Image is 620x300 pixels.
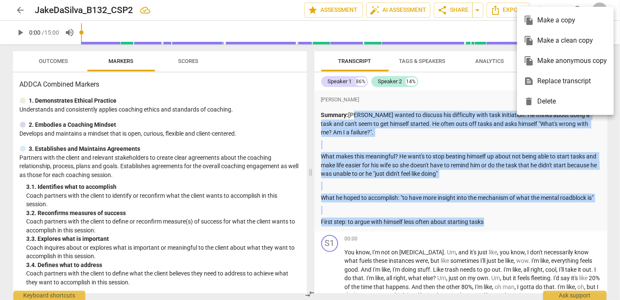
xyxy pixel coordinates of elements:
span: file_copy [524,15,534,25]
div: Replace transcript [524,71,607,91]
div: Delete [524,91,607,112]
span: file_copy [524,56,534,66]
div: Make a copy [524,10,607,30]
span: delete [524,96,534,106]
div: Make a clean copy [524,30,607,51]
span: text_snippet [524,76,534,86]
div: Make anonymous copy [524,51,607,71]
span: file_copy [524,35,534,46]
